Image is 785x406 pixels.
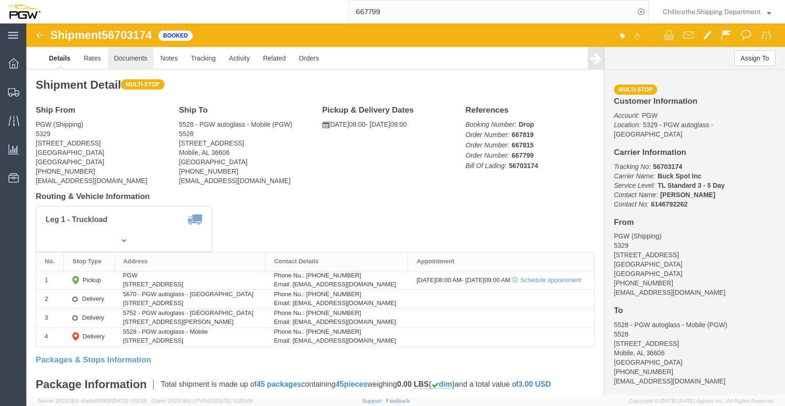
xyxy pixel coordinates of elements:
[151,398,253,404] span: Client: 2025.18.0-27d3021
[7,5,40,19] img: logo
[112,398,147,404] span: [DATE] 11:12:30
[662,6,772,17] button: Chillicothe Shipping Department
[349,0,635,23] input: Search for shipment number, reference number
[215,398,253,404] span: [DATE] 10:20:09
[38,398,147,404] span: Server: 2025.18.0-d1e9a510831
[629,397,774,405] span: Copyright © [DATE]-[DATE] Agistix Inc., All Rights Reserved
[663,7,761,17] span: Chillicothe Shipping Department
[362,398,386,404] a: Support
[386,398,410,404] a: Feedback
[26,23,785,396] iframe: FS Legacy Container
